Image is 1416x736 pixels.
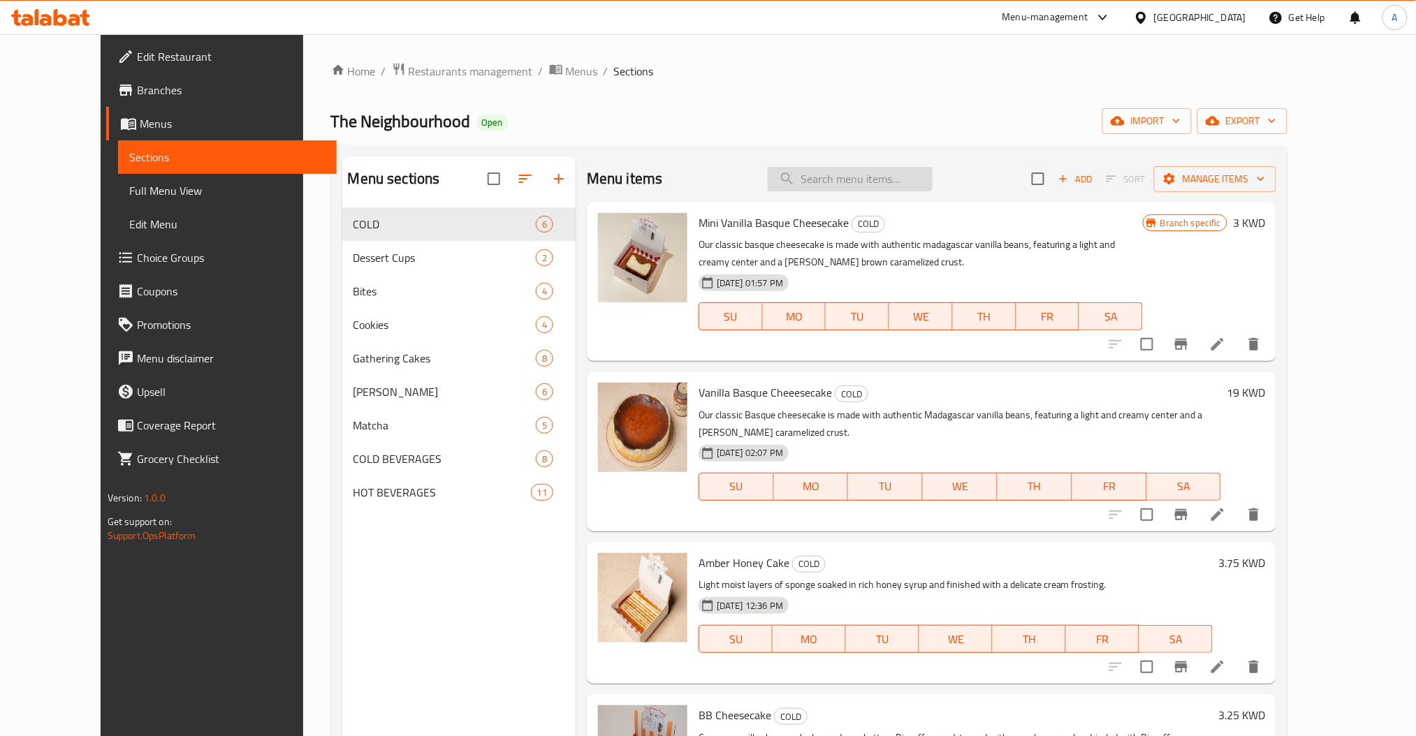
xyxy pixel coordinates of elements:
div: COLD [774,708,808,725]
span: Open [476,117,509,128]
span: SU [705,476,768,496]
a: Restaurants management [392,62,533,80]
a: Support.OpsPlatform [108,527,196,545]
span: FR [1072,629,1134,649]
button: WE [889,302,953,330]
span: Bites [353,283,536,300]
span: Get support on: [108,513,172,531]
span: Gathering Cakes [353,350,536,367]
button: import [1102,108,1192,134]
span: COLD [793,556,825,572]
li: / [539,63,543,80]
div: items [536,249,553,266]
div: [GEOGRAPHIC_DATA] [1154,10,1246,25]
span: [DATE] 12:36 PM [711,599,789,612]
span: BB Cheesecake [699,705,771,726]
span: TU [831,307,884,327]
a: Full Menu View [118,174,337,207]
span: COLD [852,216,884,232]
p: Light moist layers of sponge soaked in rich honey syrup and finished with a delicate cream frosting. [699,576,1213,594]
span: FR [1078,476,1141,496]
button: TH [993,625,1066,653]
nav: Menu sections [342,202,576,515]
span: A [1392,10,1398,25]
span: SA [1153,476,1216,496]
button: FR [1072,473,1147,501]
span: COLD BEVERAGES [353,450,536,467]
button: SU [699,473,774,501]
img: Vanilla Basque Cheeesecake [598,383,687,472]
span: FR [1022,307,1074,327]
input: search [768,167,933,191]
div: Matcha5 [342,409,576,442]
img: Mini Vanilla Basque Cheesecake [598,213,687,302]
span: 2 [537,251,553,265]
h6: 3.25 KWD [1218,705,1265,725]
button: MO [763,302,826,330]
button: MO [774,473,849,501]
span: TH [1003,476,1067,496]
div: Cookies4 [342,308,576,341]
span: Menu disclaimer [137,350,326,367]
span: 4 [537,285,553,298]
div: Bites4 [342,274,576,308]
a: Grocery Checklist [106,442,337,476]
span: Mini Vanilla Basque Cheesecake [699,212,849,233]
span: TH [958,307,1011,327]
div: items [536,316,553,333]
span: 11 [532,486,553,499]
span: Menus [566,63,598,80]
div: [PERSON_NAME]6 [342,375,576,409]
button: TU [848,473,923,501]
button: Branch-specific-item [1165,650,1198,684]
span: Sections [614,63,654,80]
div: Dessert Cups2 [342,241,576,274]
span: Full Menu View [129,182,326,199]
div: items [531,484,553,501]
span: import [1114,112,1181,130]
span: Upsell [137,383,326,400]
button: SA [1139,625,1213,653]
h6: 19 KWD [1227,383,1265,402]
button: Branch-specific-item [1165,327,1198,361]
span: Select section [1023,164,1053,193]
span: SU [705,307,757,327]
span: Vanilla Basque Cheeesecake [699,382,832,403]
a: Coupons [106,274,337,308]
button: TH [998,473,1072,501]
span: Cookies [353,316,536,333]
button: WE [919,625,993,653]
span: Grocery Checklist [137,450,326,467]
span: Matcha [353,417,536,434]
a: Edit Restaurant [106,40,337,73]
span: Restaurants management [409,63,533,80]
span: 1.0.0 [144,489,166,507]
div: Dessert Cups [353,249,536,266]
span: Edit Restaurant [137,48,326,65]
span: WE [895,307,947,327]
span: Select section first [1097,168,1154,190]
span: Branches [137,82,326,98]
span: Branch specific [1155,216,1227,230]
a: Edit menu item [1209,658,1226,675]
a: Upsell [106,375,337,409]
div: items [536,417,553,434]
div: items [536,216,553,233]
span: SA [1085,307,1137,327]
button: SU [699,625,773,653]
button: Add [1053,168,1097,190]
span: 6 [537,385,553,399]
div: COLD BEVERAGES8 [342,442,576,476]
button: SA [1079,302,1143,330]
nav: breadcrumb [331,62,1288,80]
button: Add section [542,162,576,196]
button: TU [846,625,919,653]
span: Sections [129,149,326,165]
h6: 3.75 KWD [1218,553,1265,573]
a: Branches [106,73,337,107]
span: SA [1145,629,1207,649]
button: FR [1066,625,1139,653]
li: / [381,63,386,80]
